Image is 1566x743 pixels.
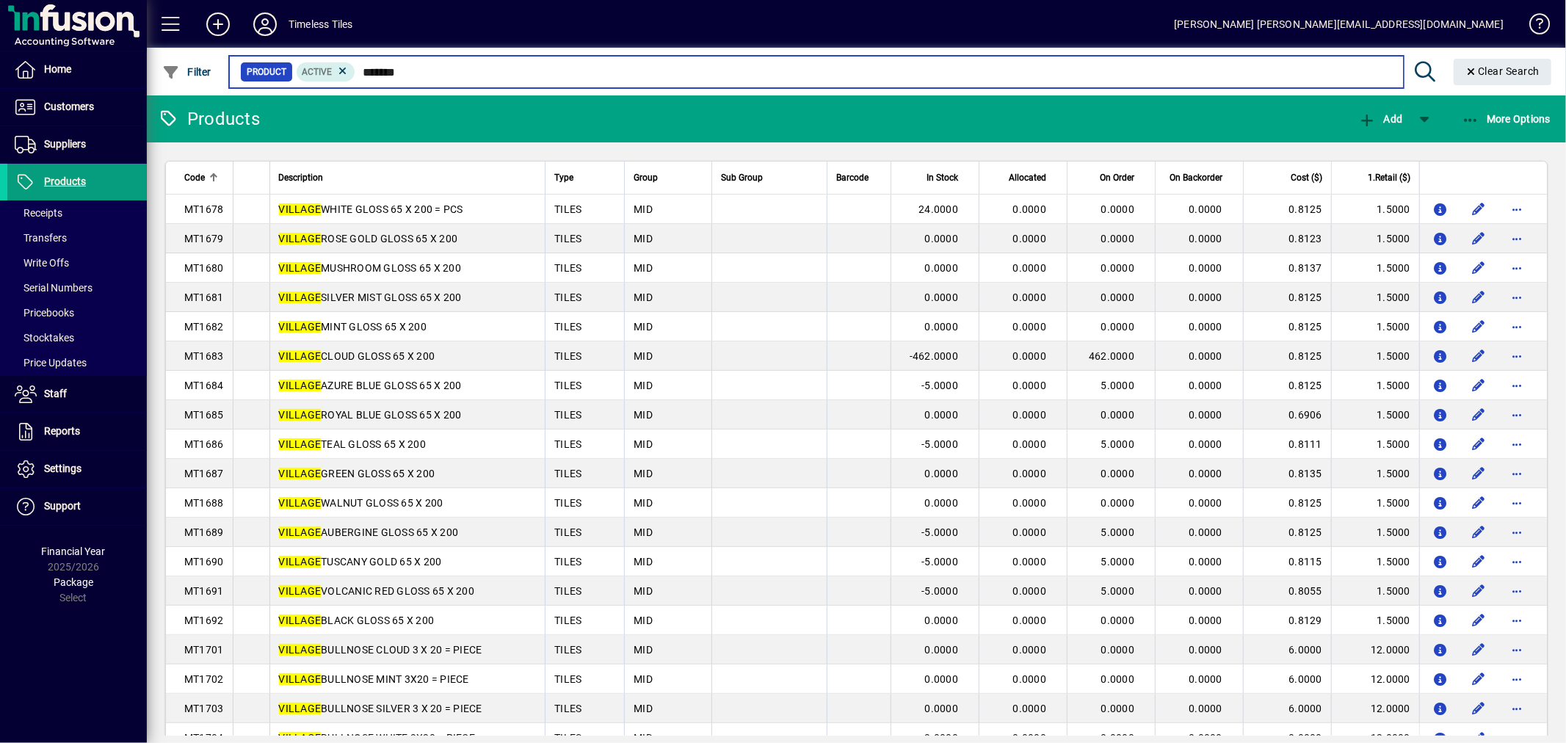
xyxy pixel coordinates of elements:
a: Customers [7,89,147,126]
span: TILES [554,468,581,479]
em: VILLAGE [279,291,322,303]
span: TILES [554,321,581,333]
span: MT1680 [184,262,224,274]
span: TUSCANY GOLD 65 X 200 [279,556,442,568]
button: More options [1505,521,1529,544]
span: Pricebooks [15,307,74,319]
span: 0.0000 [1101,233,1135,244]
button: More Options [1458,106,1555,132]
button: Edit [1467,579,1490,603]
span: MT1686 [184,438,224,450]
span: MT1689 [184,526,224,538]
span: 24.0000 [918,203,958,215]
td: 1.5000 [1331,576,1419,606]
span: 0.0000 [1013,585,1047,597]
span: 0.0000 [1101,291,1135,303]
em: VILLAGE [279,262,322,274]
button: More options [1505,374,1529,397]
span: 0.0000 [925,468,959,479]
span: TILES [554,556,581,568]
button: More options [1505,638,1529,662]
span: Sub Group [721,170,763,186]
button: Add [1355,106,1406,132]
td: 0.8125 [1243,195,1331,224]
span: 0.0000 [925,409,959,421]
mat-chip: Activation Status: Active [297,62,355,81]
button: Clear [1454,59,1552,85]
td: 1.5000 [1331,371,1419,400]
span: MID [634,350,653,362]
span: 462.0000 [1089,350,1134,362]
a: Receipts [7,200,147,225]
span: MID [634,673,653,685]
span: 0.0000 [1189,380,1223,391]
span: BLACK GLOSS 65 X 200 [279,615,435,626]
span: 1.Retail ($) [1368,170,1410,186]
span: TILES [554,526,581,538]
button: Filter [159,59,215,85]
span: MID [634,468,653,479]
span: Reports [44,425,80,437]
span: 5.0000 [1101,526,1135,538]
span: TILES [554,615,581,626]
span: Support [44,500,81,512]
span: On Backorder [1170,170,1222,186]
span: 0.0000 [1013,673,1047,685]
td: 1.5000 [1331,253,1419,283]
span: 0.0000 [925,673,959,685]
span: 0.0000 [925,615,959,626]
span: 0.0000 [925,233,959,244]
span: MID [634,644,653,656]
button: More options [1505,579,1529,603]
td: 0.8125 [1243,283,1331,312]
span: -5.0000 [921,380,958,391]
a: Pricebooks [7,300,147,325]
span: 0.0000 [1013,291,1047,303]
em: VILLAGE [279,468,322,479]
a: Suppliers [7,126,147,163]
span: BULLNOSE CLOUD 3 X 20 = PIECE [279,644,482,656]
span: MT1691 [184,585,224,597]
span: 0.0000 [1013,233,1047,244]
span: MID [634,203,653,215]
span: Transfers [15,232,67,244]
td: 0.8111 [1243,430,1331,459]
span: Suppliers [44,138,86,150]
button: More options [1505,315,1529,338]
button: More options [1505,491,1529,515]
span: Financial Year [42,546,106,557]
span: MID [634,380,653,391]
button: Add [195,11,242,37]
button: More options [1505,286,1529,309]
a: Reports [7,413,147,450]
em: VILLAGE [279,203,322,215]
span: In Stock [927,170,958,186]
em: VILLAGE [279,380,322,391]
div: Description [279,170,537,186]
td: 1.5000 [1331,224,1419,253]
em: VILLAGE [279,497,322,509]
span: Code [184,170,205,186]
span: Filter [162,66,211,78]
span: AUBERGINE GLOSS 65 X 200 [279,526,459,538]
span: -5.0000 [921,585,958,597]
button: More options [1505,227,1529,250]
span: TILES [554,585,581,597]
td: 0.8125 [1243,312,1331,341]
span: 0.0000 [1189,291,1223,303]
span: MT1687 [184,468,224,479]
em: VILLAGE [279,526,322,538]
td: 0.8125 [1243,518,1331,547]
button: Edit [1467,227,1490,250]
span: TILES [554,350,581,362]
span: Cost ($) [1291,170,1322,186]
span: Description [279,170,324,186]
span: 0.0000 [1189,644,1223,656]
span: -5.0000 [921,556,958,568]
span: 0.0000 [1189,468,1223,479]
span: Write Offs [15,257,69,269]
span: 0.0000 [1189,262,1223,274]
button: More options [1505,197,1529,221]
span: 0.0000 [925,262,959,274]
div: Barcode [836,170,882,186]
